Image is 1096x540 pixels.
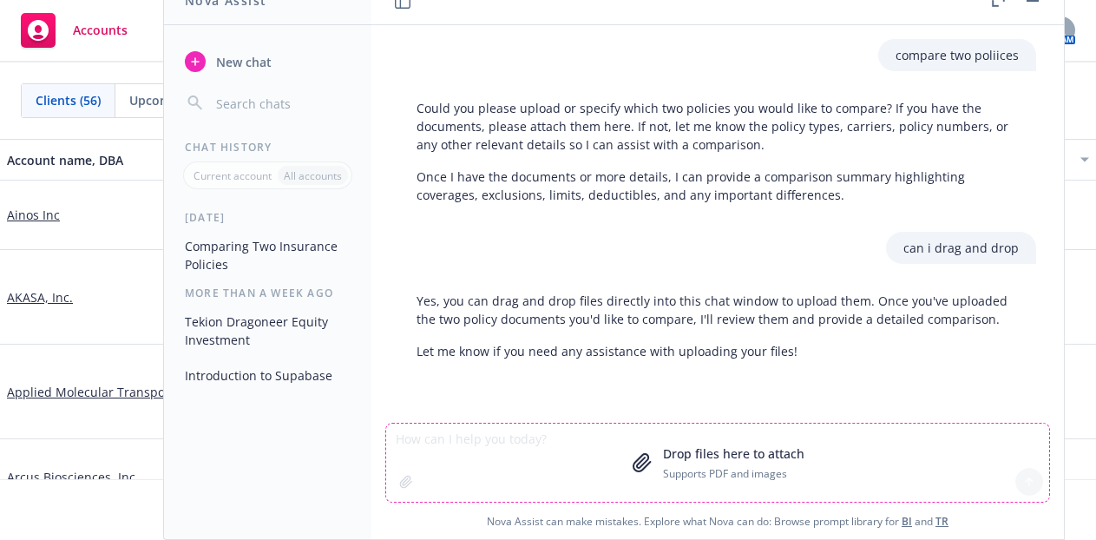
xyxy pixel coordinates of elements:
span: Nova Assist can make mistakes. Explore what Nova can do: Browse prompt library for and [378,504,1057,539]
div: Chat History [164,140,371,155]
a: Applied Molecular Transport Inc. [7,383,199,401]
span: Accounts [73,23,128,37]
p: Supports PDF and images [663,466,804,481]
a: TR [935,514,948,529]
a: Arcus Biosciences, Inc. [7,468,139,486]
p: Let me know if you need any assistance with uploading your files! [417,342,1019,360]
p: Could you please upload or specify which two policies you would like to compare? If you have the ... [417,99,1019,154]
button: Comparing Two Insurance Policies [178,232,358,279]
div: More than a week ago [164,286,371,300]
button: Tekion Dragoneer Equity Investment [178,307,358,354]
span: New chat [213,53,272,71]
a: Accounts [14,6,135,55]
p: Once I have the documents or more details, I can provide a comparison summary highlighting covera... [417,168,1019,204]
p: Yes, you can drag and drop files directly into this chat window to upload them. Once you've uploa... [417,292,1019,328]
p: compare two poliices [896,46,1019,64]
input: Search chats [213,91,351,115]
button: New chat [178,46,358,77]
div: [DATE] [164,210,371,225]
button: Introduction to Supabase [178,361,358,390]
div: Account name, DBA [7,151,194,169]
span: Clients (56) [36,91,101,109]
a: AKASA, Inc. [7,288,73,306]
p: Drop files here to attach [663,445,804,463]
p: Current account [194,168,272,183]
a: Ainos Inc [7,206,60,224]
a: BI [902,514,912,529]
span: Upcoming renewals (30) [129,91,270,109]
p: can i drag and drop [903,239,1019,257]
p: All accounts [284,168,342,183]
